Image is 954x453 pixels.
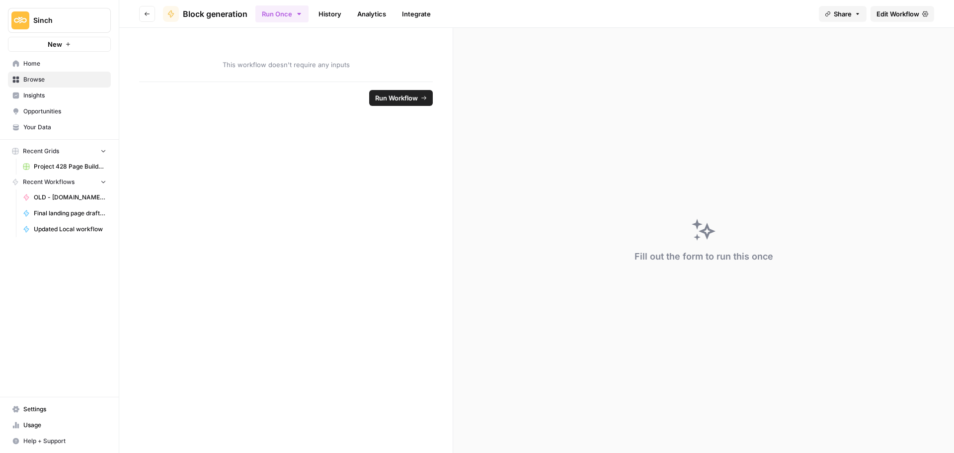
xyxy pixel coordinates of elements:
[8,56,111,72] a: Home
[34,193,106,202] span: OLD - [DOMAIN_NAME] integration
[876,9,919,19] span: Edit Workflow
[871,6,934,22] a: Edit Workflow
[351,6,392,22] a: Analytics
[34,209,106,218] span: Final landing page drafter for Project 428 ([PERSON_NAME])
[834,9,852,19] span: Share
[8,8,111,33] button: Workspace: Sinch
[8,175,111,189] button: Recent Workflows
[396,6,437,22] a: Integrate
[23,437,106,446] span: Help + Support
[8,88,111,103] a: Insights
[11,11,29,29] img: Sinch Logo
[48,39,62,49] span: New
[34,225,106,234] span: Updated Local workflow
[635,250,773,264] div: Fill out the form to run this once
[18,221,111,237] a: Updated Local workflow
[23,75,106,84] span: Browse
[18,159,111,175] a: Project 428 Page Builder Tracker (NEW)
[23,91,106,100] span: Insights
[163,6,247,22] a: Block generation
[18,189,111,205] a: OLD - [DOMAIN_NAME] integration
[23,59,106,68] span: Home
[23,123,106,132] span: Your Data
[8,103,111,119] a: Opportunities
[139,60,433,70] span: This workflow doesn't require any inputs
[23,405,106,414] span: Settings
[313,6,347,22] a: History
[369,90,433,106] button: Run Workflow
[183,8,247,20] span: Block generation
[8,401,111,417] a: Settings
[33,15,93,25] span: Sinch
[255,5,309,22] button: Run Once
[23,107,106,116] span: Opportunities
[8,433,111,449] button: Help + Support
[8,144,111,159] button: Recent Grids
[23,178,75,186] span: Recent Workflows
[8,119,111,135] a: Your Data
[18,205,111,221] a: Final landing page drafter for Project 428 ([PERSON_NAME])
[819,6,867,22] button: Share
[8,417,111,433] a: Usage
[23,147,59,156] span: Recent Grids
[34,162,106,171] span: Project 428 Page Builder Tracker (NEW)
[8,72,111,88] a: Browse
[8,37,111,52] button: New
[23,421,106,430] span: Usage
[375,93,418,103] span: Run Workflow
